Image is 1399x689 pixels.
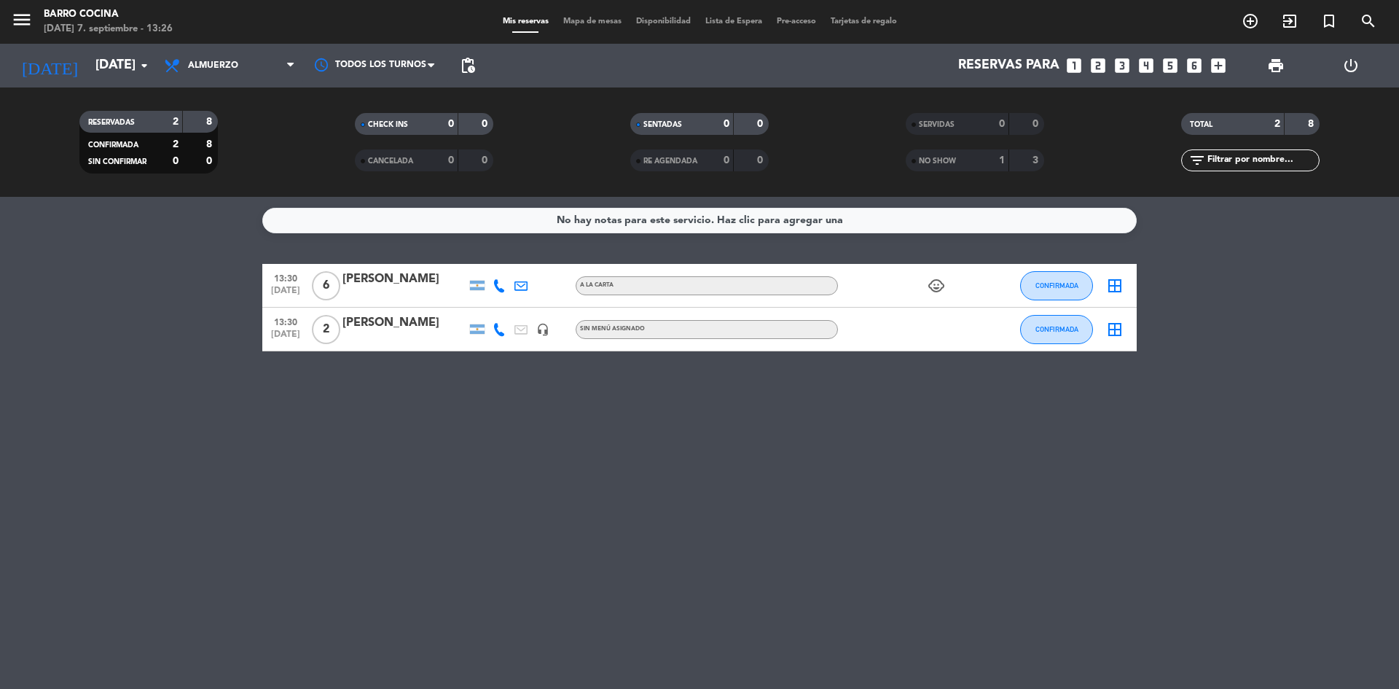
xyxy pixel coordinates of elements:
i: looks_3 [1113,56,1132,75]
i: looks_4 [1137,56,1156,75]
i: turned_in_not [1320,12,1338,30]
span: Mapa de mesas [556,17,629,26]
span: CONFIRMADA [1035,281,1078,289]
div: Barro Cocina [44,7,173,22]
span: Tarjetas de regalo [823,17,904,26]
span: Reservas para [958,58,1059,73]
span: Almuerzo [188,61,238,71]
span: 2 [312,315,340,344]
strong: 0 [448,155,454,166]
strong: 0 [999,119,1005,129]
i: add_circle_outline [1242,12,1259,30]
span: SERVIDAS [919,121,955,128]
i: looks_two [1089,56,1108,75]
span: 13:30 [267,269,304,286]
span: CHECK INS [368,121,408,128]
i: looks_5 [1161,56,1180,75]
span: 6 [312,271,340,300]
span: [DATE] [267,330,304,346]
i: exit_to_app [1281,12,1298,30]
span: RE AGENDADA [643,157,697,165]
i: child_care [928,277,945,295]
span: CONFIRMADA [88,141,138,149]
input: Filtrar por nombre... [1206,152,1319,168]
span: NO SHOW [919,157,956,165]
strong: 0 [482,119,490,129]
span: Sin menú asignado [580,326,645,332]
span: CONFIRMADA [1035,325,1078,333]
span: Lista de Espera [698,17,769,26]
span: 13:30 [267,313,304,330]
strong: 0 [757,119,766,129]
span: [DATE] [267,286,304,303]
i: looks_one [1065,56,1083,75]
strong: 0 [482,155,490,166]
i: power_settings_new [1342,57,1360,74]
strong: 0 [206,156,215,166]
i: search [1360,12,1377,30]
button: CONFIRMADA [1020,315,1093,344]
i: border_all [1106,321,1124,338]
i: arrow_drop_down [136,57,153,74]
span: SENTADAS [643,121,682,128]
i: looks_6 [1185,56,1204,75]
div: LOG OUT [1313,44,1388,87]
strong: 0 [448,119,454,129]
div: [PERSON_NAME] [342,314,466,332]
strong: 0 [724,155,729,166]
i: add_box [1209,56,1228,75]
span: print [1267,57,1285,74]
i: [DATE] [11,50,88,82]
strong: 0 [757,155,766,166]
span: CANCELADA [368,157,413,165]
div: No hay notas para este servicio. Haz clic para agregar una [557,212,843,229]
strong: 2 [173,139,179,149]
strong: 8 [206,139,215,149]
strong: 2 [1274,119,1280,129]
strong: 0 [1032,119,1041,129]
strong: 2 [173,117,179,127]
strong: 0 [173,156,179,166]
button: CONFIRMADA [1020,271,1093,300]
div: [PERSON_NAME] [342,270,466,289]
i: border_all [1106,277,1124,295]
span: A LA CARTA [580,282,614,288]
span: Pre-acceso [769,17,823,26]
strong: 3 [1032,155,1041,166]
span: RESERVADAS [88,119,135,126]
strong: 1 [999,155,1005,166]
strong: 0 [724,119,729,129]
div: [DATE] 7. septiembre - 13:26 [44,22,173,36]
span: pending_actions [459,57,477,74]
i: menu [11,9,33,31]
span: Mis reservas [495,17,556,26]
i: headset_mic [536,323,549,336]
span: Disponibilidad [629,17,698,26]
button: menu [11,9,33,36]
strong: 8 [206,117,215,127]
span: SIN CONFIRMAR [88,158,146,166]
strong: 8 [1308,119,1317,129]
span: TOTAL [1190,121,1212,128]
i: filter_list [1188,152,1206,169]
